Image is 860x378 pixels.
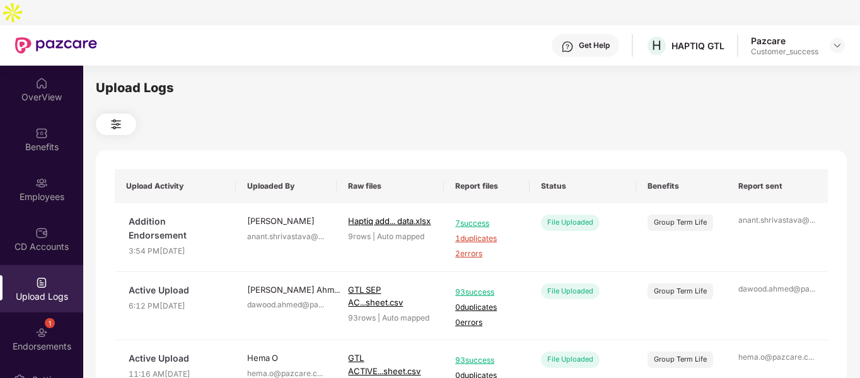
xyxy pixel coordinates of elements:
div: anant.shrivastava@ [247,231,325,243]
span: 1 duplicates [455,233,518,245]
div: Pazcare [751,35,818,47]
span: H [652,38,661,53]
span: Auto mapped [377,232,424,241]
span: Active Upload [129,283,224,297]
div: Customer_success [751,47,818,57]
div: File Uploaded [541,283,600,299]
div: File Uploaded [541,351,600,367]
div: Hema O [247,351,325,364]
img: svg+xml;base64,PHN2ZyBpZD0iRW1wbG95ZWVzIiB4bWxucz0iaHR0cDovL3d3dy53My5vcmcvMjAwMC9zdmciIHdpZHRoPS... [35,177,48,189]
img: svg+xml;base64,PHN2ZyBpZD0iSG9tZSIgeG1sbnM9Imh0dHA6Ly93d3cudzMub3JnLzIwMDAvc3ZnIiB3aWR0aD0iMjAiIG... [35,77,48,90]
div: Get Help [579,40,610,50]
div: Group Term Life [654,217,707,228]
span: | [373,232,375,241]
th: Uploaded By [236,169,337,203]
th: Upload Activity [115,169,236,203]
span: 93 success [455,355,518,367]
th: Raw files [337,169,444,203]
div: Upload Logs [96,78,847,98]
span: 2 errors [455,248,518,260]
th: Status [530,169,637,203]
div: [PERSON_NAME] Ahm [247,283,325,296]
span: 93 rows [348,313,376,322]
span: 3:54 PM[DATE] [129,245,224,257]
img: svg+xml;base64,PHN2ZyBpZD0iRW5kb3JzZW1lbnRzIiB4bWxucz0iaHR0cDovL3d3dy53My5vcmcvMjAwMC9zdmciIHdpZH... [35,326,48,339]
div: [PERSON_NAME] [247,215,325,227]
img: svg+xml;base64,PHN2ZyBpZD0iQmVuZWZpdHMiIHhtbG5zPSJodHRwOi8vd3d3LnczLm9yZy8yMDAwL3N2ZyIgd2lkdGg9Ij... [35,127,48,139]
img: New Pazcare Logo [15,37,97,54]
img: svg+xml;base64,PHN2ZyBpZD0iVXBsb2FkX0xvZ3MiIGRhdGEtbmFtZT0iVXBsb2FkIExvZ3MiIHhtbG5zPSJodHRwOi8vd3... [35,276,48,289]
div: dawood.ahmed@pa [738,283,816,295]
img: svg+xml;base64,PHN2ZyBpZD0iQ0RfQWNjb3VudHMiIGRhdGEtbmFtZT0iQ0QgQWNjb3VudHMiIHhtbG5zPSJodHRwOi8vd3... [35,227,48,239]
span: ... [810,284,815,293]
div: hema.o@pazcare.c [738,351,816,363]
div: Group Term Life [654,354,707,365]
img: svg+xml;base64,PHN2ZyB4bWxucz0iaHR0cDovL3d3dy53My5vcmcvMjAwMC9zdmciIHdpZHRoPSIyNCIgaGVpZ2h0PSIyNC... [108,117,124,132]
span: GTL SEP AC...sheet.csv [348,285,403,307]
div: dawood.ahmed@pa [247,299,325,311]
span: 9 rows [348,232,371,241]
div: File Uploaded [541,215,600,230]
span: ... [810,215,815,225]
div: HAPTIQ GTL [671,40,724,52]
div: 1 [45,318,55,328]
span: Auto mapped [382,313,429,322]
span: Haptiq add... data.xlsx [348,216,431,226]
span: ... [317,369,323,378]
div: Group Term Life [654,286,707,297]
span: Addition Endorsement [129,215,224,242]
span: 7 success [455,218,518,230]
span: 93 success [455,286,518,298]
th: Report sent [727,169,828,203]
span: ... [808,352,814,362]
img: svg+xml;base64,PHN2ZyBpZD0iRHJvcGRvd24tMzJ4MzIiIHhtbG5zPSJodHRwOi8vd3d3LnczLm9yZy8yMDAwL3N2ZyIgd2... [832,40,842,50]
div: anant.shrivastava@ [738,215,816,227]
th: Report files [444,169,530,203]
span: GTL ACTIVE...sheet.csv [348,353,421,375]
img: svg+xml;base64,PHN2ZyBpZD0iSGVscC0zMngzMiIgeG1sbnM9Imh0dHA6Ly93d3cudzMub3JnLzIwMDAvc3ZnIiB3aWR0aD... [561,40,574,53]
th: Benefits [636,169,726,203]
span: 6:12 PM[DATE] [129,300,224,312]
span: Active Upload [129,351,224,365]
span: 0 errors [455,317,518,329]
span: ... [334,285,340,295]
span: ... [318,232,324,241]
span: 0 duplicates [455,302,518,314]
span: ... [318,300,324,309]
span: | [378,313,380,322]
